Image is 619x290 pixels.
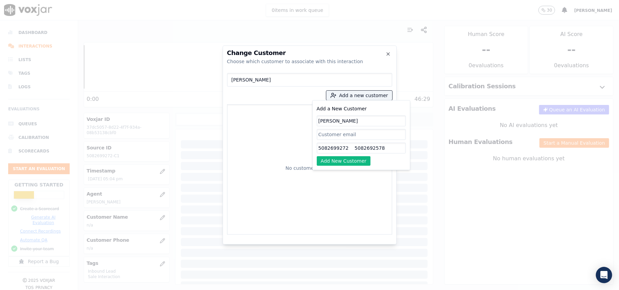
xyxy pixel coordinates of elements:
[596,267,612,283] div: Open Intercom Messenger
[286,165,333,171] p: No customers found
[227,73,392,87] input: Search Customers
[317,129,406,140] input: Customer email
[227,58,392,65] div: Choose which customer to associate with this interaction
[317,115,406,126] input: Customer name
[317,156,371,166] button: Add New Customer
[326,91,392,100] button: Add a new customer
[317,106,367,111] label: Add a New Customer
[227,50,392,56] h2: Change Customer
[317,143,406,153] input: Customer phone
